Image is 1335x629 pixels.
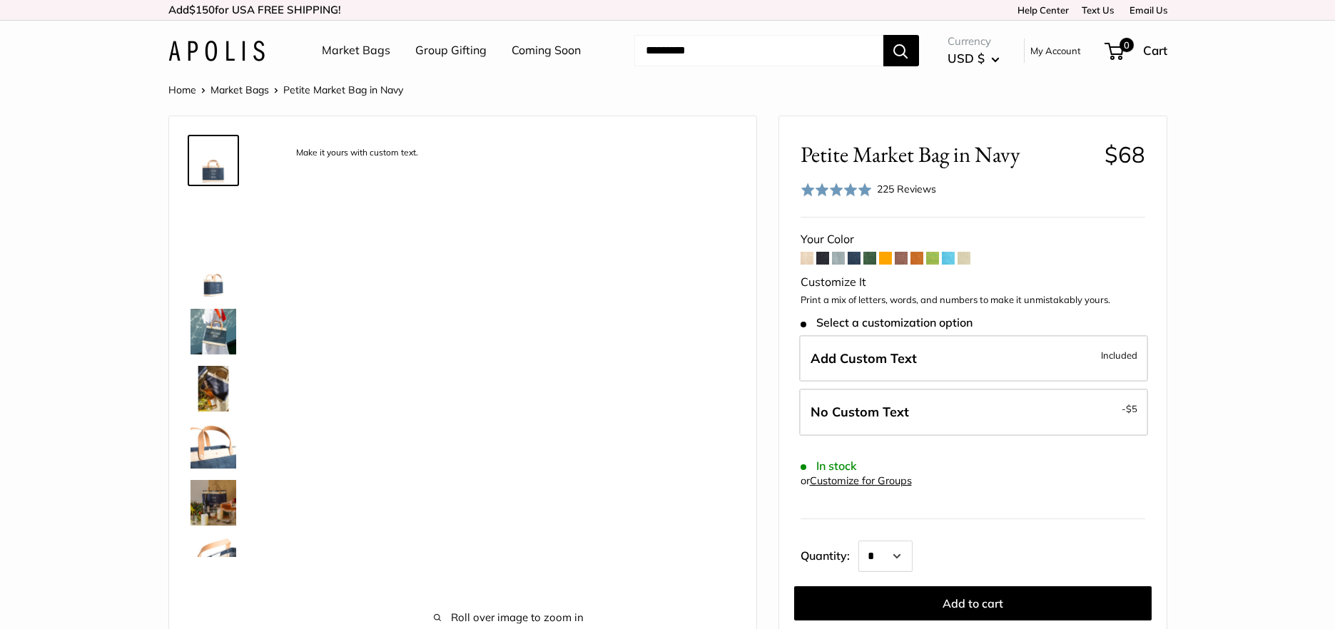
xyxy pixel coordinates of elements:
[188,249,239,300] a: Petite Market Bag in Navy
[191,252,236,297] img: Petite Market Bag in Navy
[801,272,1145,293] div: Customize It
[1106,39,1167,62] a: 0 Cart
[811,404,909,420] span: No Custom Text
[634,35,883,66] input: Search...
[948,31,1000,51] span: Currency
[1012,4,1069,16] a: Help Center
[1030,42,1081,59] a: My Account
[189,3,215,16] span: $150
[948,47,1000,70] button: USD $
[168,41,265,61] img: Apolis
[801,316,973,329] span: Select a customization option
[877,183,936,195] span: 225 Reviews
[1143,43,1167,58] span: Cart
[801,536,858,572] label: Quantity:
[188,420,239,471] a: description_Super soft and durable leather handles.
[415,40,487,61] a: Group Gifting
[168,83,196,96] a: Home
[283,608,735,628] span: Roll over image to zoom in
[191,366,236,411] img: Petite Market Bag in Navy
[1082,4,1114,16] a: Text Us
[801,293,1145,307] p: Print a mix of letters, words, and numbers to make it unmistakably yours.
[810,474,912,487] a: Customize for Groups
[801,459,857,473] span: In stock
[188,363,239,414] a: Petite Market Bag in Navy
[512,40,581,61] a: Coming Soon
[188,306,239,357] a: Petite Market Bag in Navy
[191,309,236,354] img: Petite Market Bag in Navy
[191,480,236,526] img: Petite Market Bag in Navy
[283,83,403,96] span: Petite Market Bag in Navy
[948,51,985,66] span: USD $
[1101,347,1137,364] span: Included
[883,35,919,66] button: Search
[1105,140,1145,168] span: $68
[801,229,1145,250] div: Your Color
[794,586,1152,620] button: Add to cart
[1119,38,1133,52] span: 0
[799,335,1148,382] label: Add Custom Text
[811,350,917,367] span: Add Custom Text
[799,389,1148,436] label: Leave Blank
[191,537,236,583] img: description_Inner pocket good for daily drivers.
[801,471,912,491] div: or
[168,81,403,99] nav: Breadcrumb
[191,138,236,183] img: description_Make it yours with custom text.
[188,534,239,585] a: description_Inner pocket good for daily drivers.
[1122,400,1137,417] span: -
[188,192,239,243] a: Petite Market Bag in Navy
[210,83,269,96] a: Market Bags
[188,477,239,528] a: Petite Market Bag in Navy
[188,135,239,186] a: description_Make it yours with custom text.
[1126,403,1137,414] span: $5
[289,143,425,163] div: Make it yours with custom text.
[1125,4,1167,16] a: Email Us
[801,141,1094,168] span: Petite Market Bag in Navy
[322,40,390,61] a: Market Bags
[191,423,236,469] img: description_Super soft and durable leather handles.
